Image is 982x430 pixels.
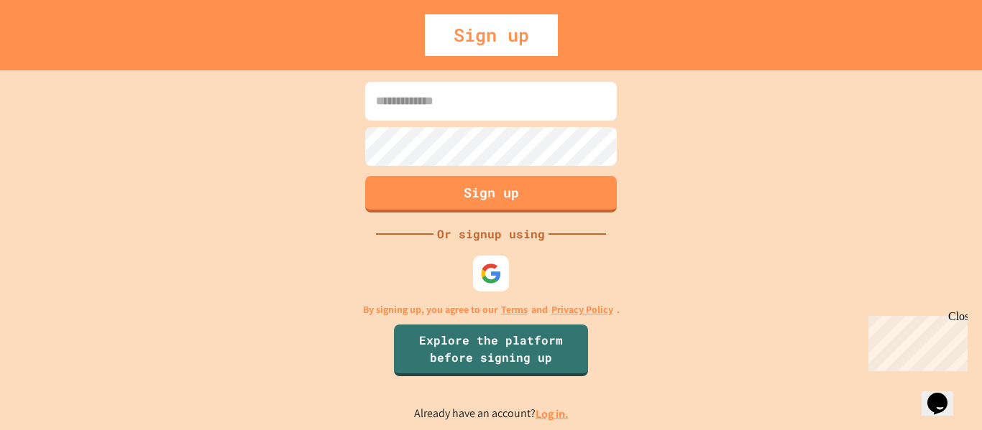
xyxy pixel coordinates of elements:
iframe: chat widget [863,310,968,371]
a: Explore the platform before signing up [394,324,588,376]
p: Already have an account? [414,405,569,423]
img: google-icon.svg [480,263,502,284]
p: By signing up, you agree to our and . [363,302,620,317]
button: Sign up [365,176,617,212]
iframe: chat widget [922,373,968,416]
a: Privacy Policy [551,302,613,317]
div: Or signup using [433,225,549,243]
div: Sign up [425,14,558,56]
div: Chat with us now!Close [6,6,99,91]
a: Log in. [536,406,569,421]
a: Terms [501,302,528,317]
